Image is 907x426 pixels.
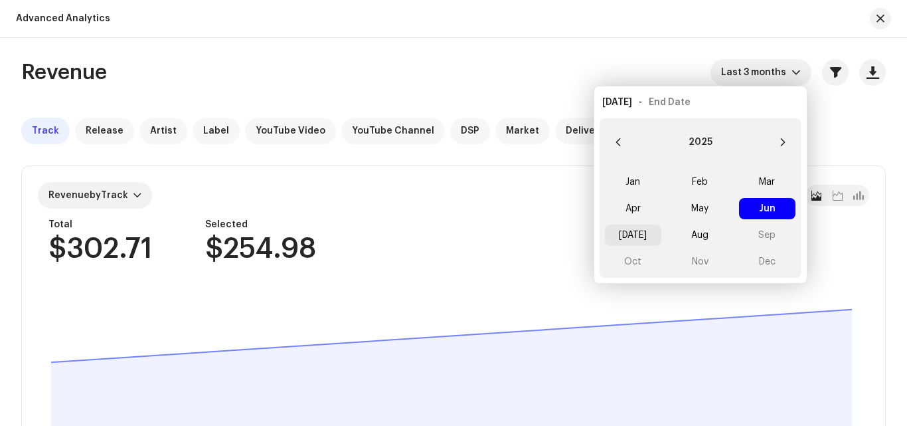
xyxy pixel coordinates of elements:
[605,171,661,193] span: Jan
[605,129,631,156] button: Previous Year
[352,126,434,136] span: YouTube Channel
[461,126,479,136] span: DSP
[791,59,801,86] div: dropdown trigger
[672,198,728,219] span: May
[739,171,795,193] span: Mar
[506,126,539,136] span: Market
[739,198,795,219] span: Jun
[605,198,661,219] span: Apr
[770,129,796,156] button: Next Year
[205,219,316,230] div: Selected
[256,126,325,136] span: YouTube Video
[602,98,632,107] span: [DATE]
[566,126,629,136] span: Delivery Type
[672,171,728,193] span: Feb
[649,98,691,107] span: End Date
[639,98,642,107] span: -
[605,225,661,246] span: [DATE]
[600,118,801,278] div: Choose Date
[721,59,791,86] span: Last 3 months
[672,225,728,246] span: Aug
[689,132,712,153] button: Choose Year
[203,126,229,136] span: Label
